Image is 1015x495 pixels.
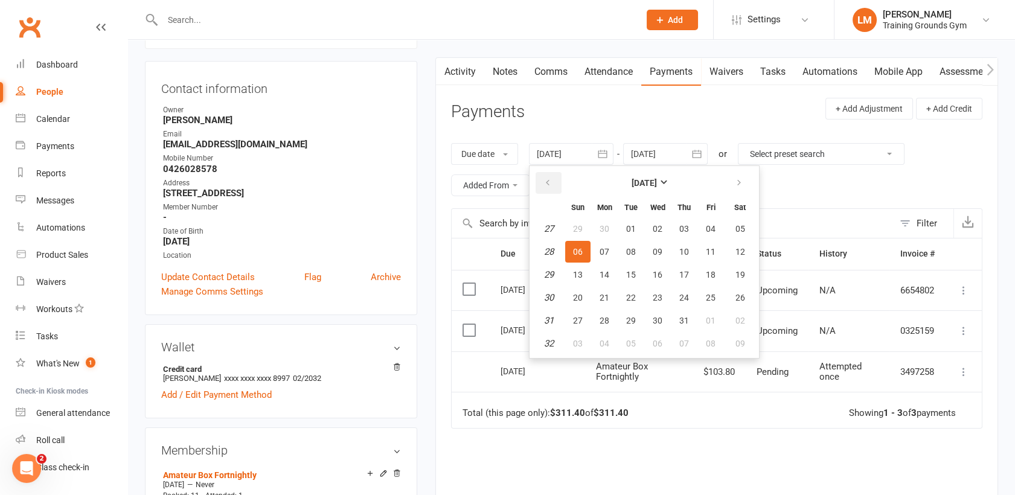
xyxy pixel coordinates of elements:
[757,325,798,336] span: Upcoming
[931,58,1005,86] a: Assessments
[451,103,525,121] h3: Payments
[626,270,636,279] span: 15
[735,270,745,279] span: 19
[647,10,698,30] button: Add
[16,400,127,427] a: General attendance kiosk mode
[825,98,913,120] button: + Add Adjustment
[706,203,716,212] small: Friday
[501,362,556,380] div: [DATE]
[889,270,946,311] td: 6654802
[653,339,662,348] span: 06
[224,374,290,383] span: xxxx xxxx xxxx 8997
[573,270,583,279] span: 13
[36,435,65,445] div: Roll call
[706,247,716,257] span: 11
[16,51,127,78] a: Dashboard
[36,462,89,472] div: Class check-in
[701,58,752,86] a: Waivers
[679,339,689,348] span: 07
[501,280,556,299] div: [DATE]
[679,247,689,257] span: 10
[653,247,662,257] span: 09
[757,366,789,377] span: Pending
[36,331,58,341] div: Tasks
[16,187,127,214] a: Messages
[16,241,127,269] a: Product Sales
[671,264,697,286] button: 17
[645,310,670,331] button: 30
[163,481,184,489] span: [DATE]
[600,316,609,325] span: 28
[653,316,662,325] span: 30
[161,77,401,95] h3: Contact information
[163,115,401,126] strong: [PERSON_NAME]
[725,241,755,263] button: 12
[451,174,530,196] button: Added From
[698,264,723,286] button: 18
[36,141,74,151] div: Payments
[594,407,629,418] strong: $311.40
[671,218,697,240] button: 03
[160,480,401,490] div: —
[163,470,257,480] a: Amateur Box Fortnightly
[161,363,401,385] li: [PERSON_NAME]
[808,238,889,269] th: History
[573,316,583,325] span: 27
[36,168,66,178] div: Reports
[36,87,63,97] div: People
[163,129,401,140] div: Email
[706,339,716,348] span: 08
[565,241,591,263] button: 06
[565,218,591,240] button: 29
[36,196,74,205] div: Messages
[698,310,723,331] button: 01
[36,304,72,314] div: Workouts
[501,321,556,339] div: [DATE]
[565,264,591,286] button: 13
[626,339,636,348] span: 05
[544,338,554,349] em: 32
[698,333,723,354] button: 08
[36,60,78,69] div: Dashboard
[304,270,321,284] a: Flag
[917,216,937,231] div: Filter
[883,9,967,20] div: [PERSON_NAME]
[161,388,272,402] a: Add / Edit Payment Method
[819,361,862,382] span: Attempted once
[626,247,636,257] span: 08
[597,203,612,212] small: Monday
[725,310,755,331] button: 02
[725,333,755,354] button: 09
[706,293,716,302] span: 25
[550,407,585,418] strong: $311.40
[650,203,665,212] small: Wednesday
[161,270,255,284] a: Update Contact Details
[592,264,617,286] button: 14
[592,218,617,240] button: 30
[889,351,946,392] td: 3497258
[600,270,609,279] span: 14
[163,226,401,237] div: Date of Birth
[668,15,683,25] span: Add
[161,444,401,457] h3: Membership
[576,58,641,86] a: Attendance
[645,218,670,240] button: 02
[16,350,127,377] a: What's New1
[883,20,967,31] div: Training Grounds Gym
[592,310,617,331] button: 28
[819,285,836,296] span: N/A
[618,333,644,354] button: 05
[161,284,263,299] a: Manage Comms Settings
[544,223,554,234] em: 27
[573,224,583,234] span: 29
[618,264,644,286] button: 15
[794,58,866,86] a: Automations
[679,270,689,279] span: 17
[725,218,755,240] button: 05
[748,6,781,33] span: Settings
[16,106,127,133] a: Calendar
[671,287,697,308] button: 24
[735,293,745,302] span: 26
[592,241,617,263] button: 07
[163,212,401,223] strong: -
